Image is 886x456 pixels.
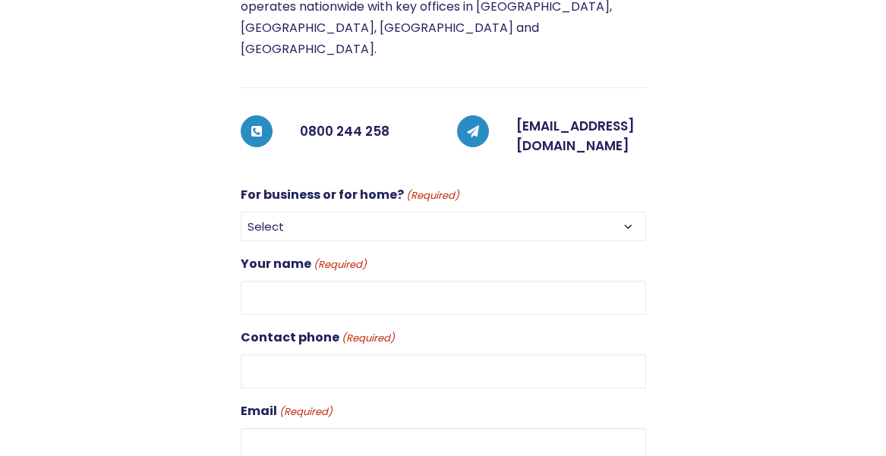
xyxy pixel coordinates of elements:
label: Contact phone [241,327,395,348]
label: For business or for home? [241,184,459,206]
h5: 0800 244 258 [300,117,430,147]
span: (Required) [312,256,367,274]
iframe: Chatbot [786,356,865,435]
span: (Required) [340,330,395,348]
span: (Required) [278,404,333,421]
span: (Required) [405,187,459,205]
label: Email [241,401,333,422]
a: [EMAIL_ADDRESS][DOMAIN_NAME] [516,117,635,155]
label: Your name [241,253,367,275]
